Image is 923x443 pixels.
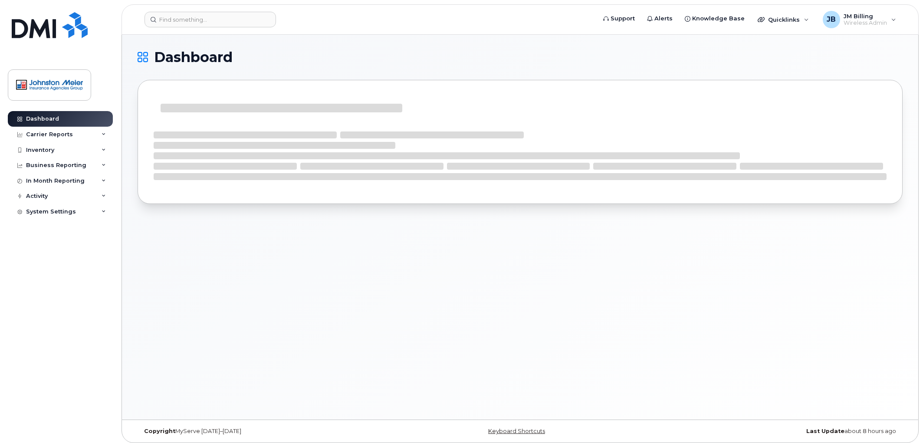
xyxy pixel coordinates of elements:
[647,428,903,435] div: about 8 hours ago
[154,51,233,64] span: Dashboard
[806,428,844,434] strong: Last Update
[138,428,393,435] div: MyServe [DATE]–[DATE]
[488,428,545,434] a: Keyboard Shortcuts
[144,428,175,434] strong: Copyright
